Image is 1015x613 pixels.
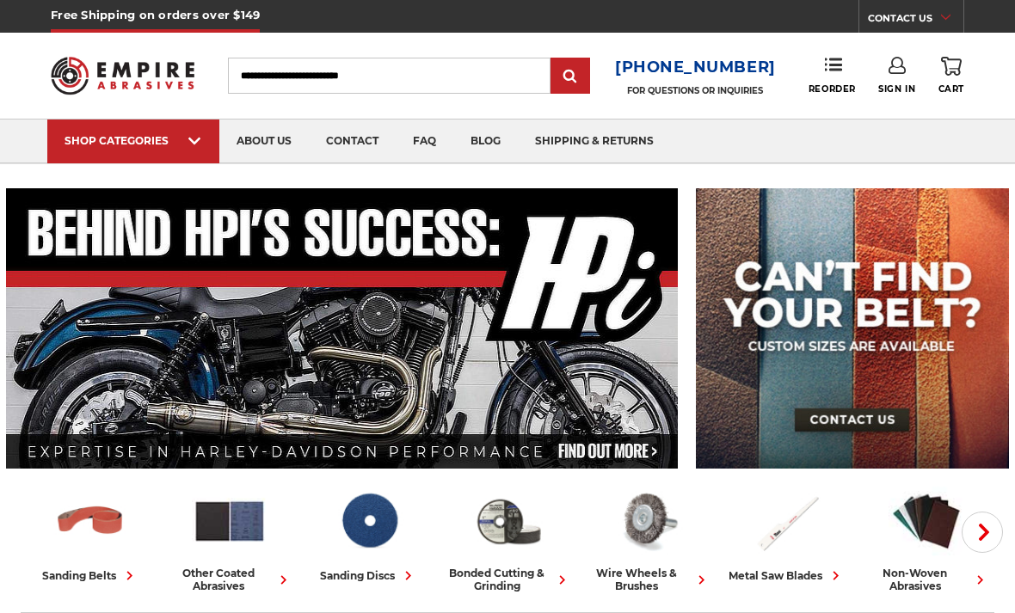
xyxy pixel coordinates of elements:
[219,120,309,163] a: about us
[553,59,587,94] input: Submit
[585,484,710,592] a: wire wheels & brushes
[878,83,915,95] span: Sign In
[962,512,1003,553] button: Next
[724,484,850,585] a: metal saw blades
[51,47,194,103] img: Empire Abrasives
[610,484,686,558] img: Wire Wheels & Brushes
[65,134,202,147] div: SHOP CATEGORIES
[749,484,825,558] img: Metal Saw Blades
[868,9,963,33] a: CONTACT US
[306,484,432,585] a: sanding discs
[585,567,710,592] div: wire wheels & brushes
[864,567,989,592] div: non-woven abrasives
[615,55,776,80] a: [PHONE_NUMBER]
[809,57,856,94] a: Reorder
[809,83,856,95] span: Reorder
[167,567,292,592] div: other coated abrasives
[518,120,671,163] a: shipping & returns
[446,484,571,592] a: bonded cutting & grinding
[192,484,268,558] img: Other Coated Abrasives
[938,57,964,95] a: Cart
[396,120,453,163] a: faq
[446,567,571,592] div: bonded cutting & grinding
[6,188,679,469] img: Banner for an interview featuring Horsepower Inc who makes Harley performance upgrades featured o...
[167,484,292,592] a: other coated abrasives
[938,83,964,95] span: Cart
[320,567,417,585] div: sanding discs
[42,567,138,585] div: sanding belts
[864,484,989,592] a: non-woven abrasives
[729,567,845,585] div: metal saw blades
[696,188,1009,469] img: promo banner for custom belts.
[331,484,407,558] img: Sanding Discs
[889,484,964,558] img: Non-woven Abrasives
[309,120,396,163] a: contact
[453,120,518,163] a: blog
[615,85,776,96] p: FOR QUESTIONS OR INQUIRIES
[471,484,546,558] img: Bonded Cutting & Grinding
[52,484,128,558] img: Sanding Belts
[28,484,153,585] a: sanding belts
